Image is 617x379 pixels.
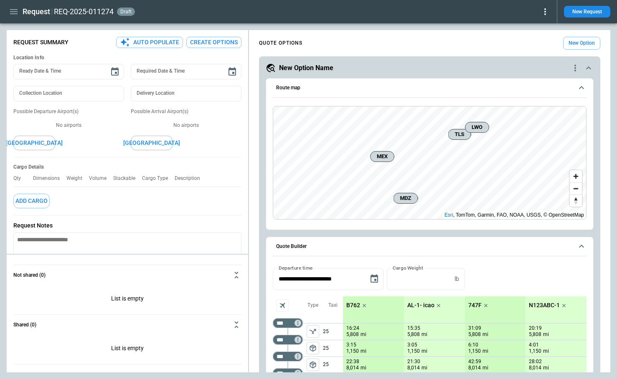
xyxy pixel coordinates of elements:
button: Zoom in [570,170,582,182]
div: , TomTom, Garmin, FAO, NOAA, USGS, © OpenStreetMap [444,211,584,219]
p: 5,808 [346,331,359,338]
p: Possible Arrival Airport(s) [131,108,241,115]
h1: Request [23,7,50,17]
h6: Cargo Details [13,164,241,170]
p: B762 [346,302,360,309]
button: Choose date [107,63,123,80]
p: 3:05 [407,342,417,348]
p: 5,808 [407,331,420,338]
p: Cargo Type [142,175,175,182]
p: Taxi [328,302,338,309]
p: 15:35 [407,325,420,331]
span: LWO [469,123,485,131]
button: [GEOGRAPHIC_DATA] [131,136,173,150]
h5: New Option Name [279,63,333,73]
button: left aligned [307,325,319,338]
p: mi [361,331,366,338]
p: mi [543,331,549,338]
span: MEX [374,152,391,161]
span: Type of sector [307,325,319,338]
p: 5,808 [529,331,541,338]
p: 21:30 [407,359,420,365]
p: mi [421,364,427,371]
h6: Shared (0) [13,322,36,328]
p: 8,014 [529,364,541,371]
p: Weight [66,175,89,182]
button: New Option [563,37,600,50]
p: 747F [468,302,482,309]
p: 1,150 [407,348,420,355]
p: Dimensions [33,175,66,182]
p: 3:15 [346,342,356,348]
p: No airports [131,122,241,129]
p: Type [307,302,318,309]
button: Reset bearing to north [570,195,582,207]
div: Not shared (0) [13,335,241,364]
button: Create Options [186,37,241,48]
button: left aligned [307,359,319,371]
p: mi [361,364,366,371]
p: 25 [323,323,343,340]
p: 6:10 [468,342,478,348]
p: mi [543,348,549,355]
div: Not shared (0) [13,285,241,314]
button: New Option Namequote-option-actions [266,63,594,73]
div: Route map [273,106,587,220]
p: Stackable [113,175,142,182]
h4: QUOTE OPTIONS [259,41,302,45]
p: mi [482,331,488,338]
label: Cargo Weight [393,264,423,271]
div: Too short [273,368,303,378]
h6: Not shared (0) [13,273,46,278]
button: left aligned [307,342,319,354]
p: mi [482,364,488,371]
p: mi [361,348,366,355]
h6: Quote Builder [276,244,307,249]
button: Route map [273,78,587,98]
p: 5,808 [468,331,481,338]
button: New Request [564,6,610,18]
span: TLS [452,130,467,139]
button: [GEOGRAPHIC_DATA] [13,136,55,150]
p: mi [482,348,488,355]
p: lb [454,275,459,283]
span: package_2 [309,344,317,352]
p: Qty [13,175,28,182]
a: Esri [444,212,453,218]
button: Auto Populate [116,37,183,48]
p: N123ABC-1 [529,302,560,309]
p: 1,150 [468,348,481,355]
button: Choose date [224,63,241,80]
div: quote-option-actions [570,63,580,73]
p: Volume [89,175,113,182]
div: Too short [273,335,303,345]
button: Add Cargo [13,194,50,208]
button: Choose date, selected date is Aug 28, 2025 [366,270,383,287]
button: Not shared (0) [13,265,241,285]
p: 25 [323,357,343,373]
p: Request Summary [13,39,69,46]
button: Shared (0) [13,315,241,335]
h6: Location Info [13,55,241,61]
p: 16:24 [346,325,359,331]
p: 20:19 [529,325,542,331]
span: Aircraft selection [276,299,289,312]
p: List is empty [13,335,241,364]
span: package_2 [309,361,317,369]
span: draft [119,9,133,15]
p: 8,014 [468,364,481,371]
p: Description [175,175,207,182]
p: mi [421,348,427,355]
p: List is empty [13,285,241,314]
p: 28:02 [529,359,542,365]
span: MDZ [397,194,414,202]
button: Zoom out [570,182,582,195]
p: 1,150 [529,348,541,355]
h6: Route map [276,85,300,91]
h2: REQ-2025-011274 [54,7,114,17]
p: 4:01 [529,342,539,348]
p: 25 [323,340,343,356]
p: mi [421,331,427,338]
p: AL-1- icao [407,302,434,309]
span: Type of sector [307,359,319,371]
